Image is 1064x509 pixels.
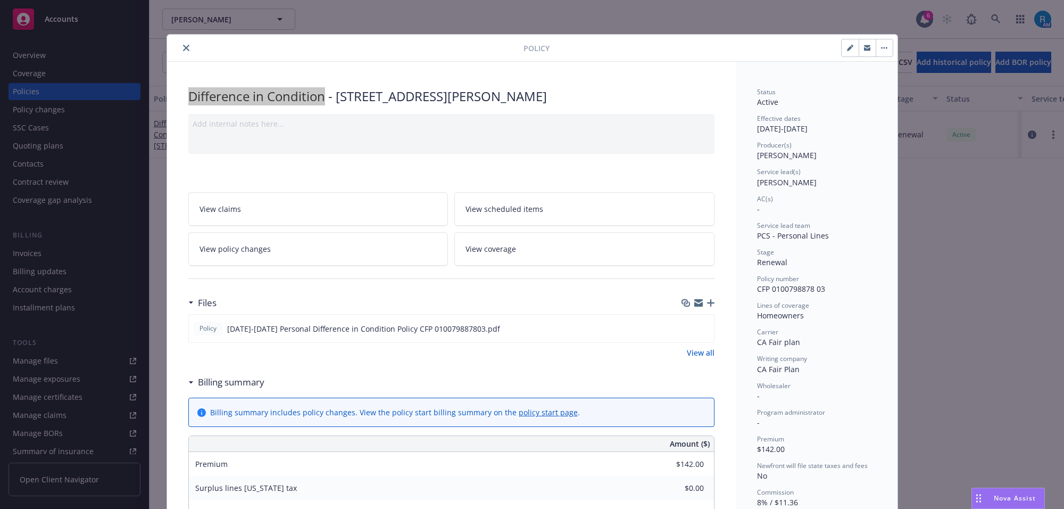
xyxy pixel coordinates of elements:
div: Billing summary [188,375,264,389]
a: View claims [188,192,448,226]
span: Newfront will file state taxes and fees [757,461,868,470]
span: - [757,391,760,401]
span: Producer(s) [757,141,792,150]
div: Billing summary includes policy changes. View the policy start billing summary on the . [210,407,580,418]
span: CA Fair Plan [757,364,800,374]
div: Files [188,296,217,310]
input: 0.00 [641,456,710,472]
span: [PERSON_NAME] [757,150,817,160]
div: Add internal notes here... [193,118,710,129]
div: Difference in Condition - [STREET_ADDRESS][PERSON_NAME] [188,87,714,105]
span: 8% / $11.36 [757,497,798,507]
button: close [180,42,193,54]
span: Policy [523,43,550,54]
a: View scheduled items [454,192,714,226]
span: Writing company [757,354,807,363]
span: No [757,471,767,481]
button: Nova Assist [971,488,1045,509]
span: Policy number [757,274,799,283]
span: Active [757,97,778,107]
span: View coverage [465,243,516,254]
span: Homeowners [757,310,804,321]
span: View claims [199,203,241,215]
button: download file [683,323,692,334]
h3: Billing summary [198,375,264,389]
span: Amount ($) [670,438,710,449]
span: [DATE]-[DATE] Personal Difference in Condition Policy CFP 010079887803.pdf [227,323,500,334]
span: Program administrator [757,408,825,417]
a: policy start page [519,407,578,417]
span: Premium [195,459,228,469]
input: 0.00 [641,480,710,496]
h3: Files [198,296,217,310]
span: Service lead team [757,221,810,230]
span: CFP 0100798878 03 [757,284,825,294]
span: Carrier [757,327,778,336]
span: View scheduled items [465,203,543,215]
a: View coverage [454,232,714,266]
div: Drag to move [972,488,985,508]
span: AC(s) [757,194,773,203]
a: View policy changes [188,232,448,266]
span: Premium [757,434,784,444]
div: [DATE] - [DATE] [757,114,876,134]
span: Service lead(s) [757,167,801,176]
span: Renewal [757,257,787,267]
span: Commission [757,488,794,497]
span: $142.00 [757,444,785,454]
span: - [757,204,760,214]
span: - [757,417,760,428]
span: Wholesaler [757,381,791,390]
span: Policy [197,324,219,333]
span: [PERSON_NAME] [757,177,817,187]
span: Nova Assist [994,494,1036,503]
span: Stage [757,248,774,257]
span: View policy changes [199,243,271,254]
span: Effective dates [757,114,801,123]
span: Lines of coverage [757,301,809,310]
span: Surplus lines [US_STATE] tax [195,483,297,493]
button: preview file [700,323,710,334]
span: Status [757,87,776,96]
a: View all [687,347,714,358]
span: CA Fair plan [757,337,800,347]
span: PCS - Personal Lines [757,231,829,241]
